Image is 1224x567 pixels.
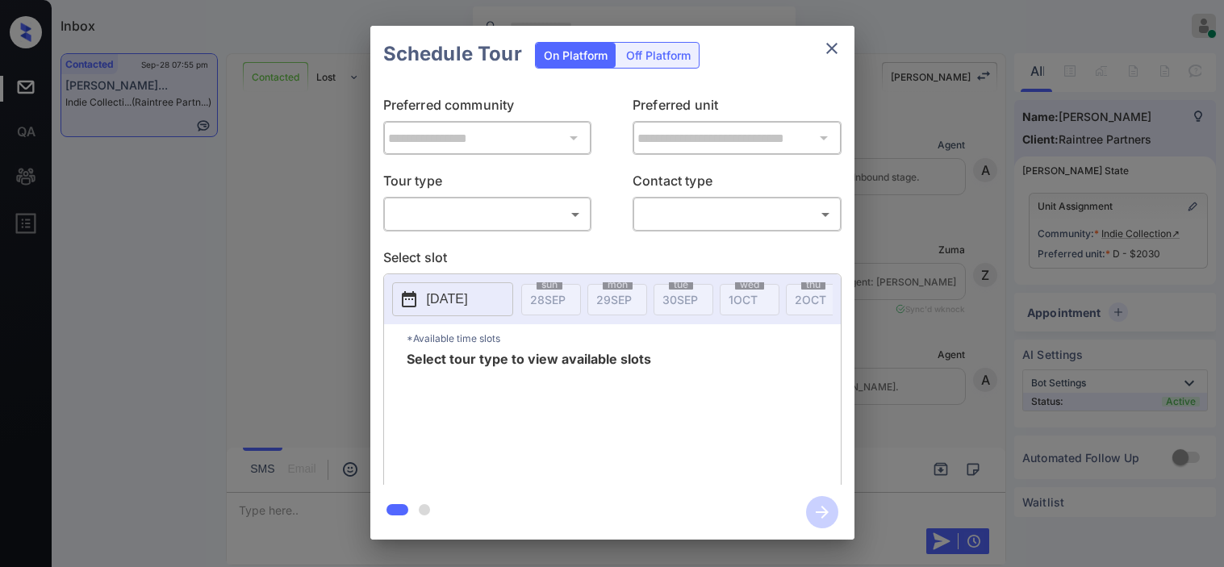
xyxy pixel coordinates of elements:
p: Contact type [633,171,842,197]
p: *Available time slots [407,324,841,352]
div: Off Platform [618,43,699,68]
button: [DATE] [392,282,513,316]
p: Preferred community [383,95,592,121]
p: Tour type [383,171,592,197]
h2: Schedule Tour [370,26,535,82]
p: Select slot [383,248,842,273]
span: Select tour type to view available slots [407,352,651,482]
p: Preferred unit [633,95,842,121]
button: close [816,32,848,65]
div: On Platform [536,43,616,68]
p: [DATE] [427,290,468,309]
